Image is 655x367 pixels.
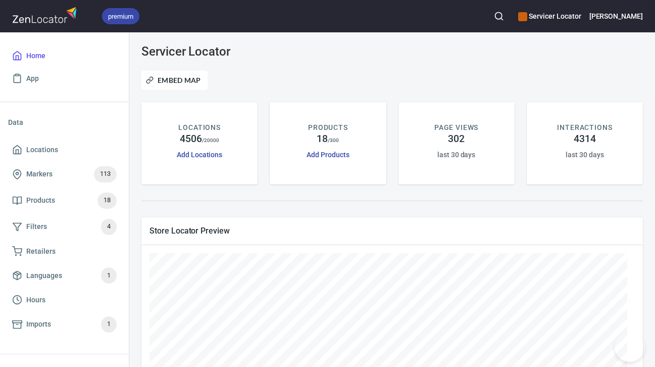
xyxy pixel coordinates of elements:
span: App [26,72,39,85]
h6: [PERSON_NAME] [589,11,643,22]
h4: 4506 [180,133,202,145]
li: Data [8,110,121,134]
span: Retailers [26,245,56,258]
h4: 302 [448,133,465,145]
p: PRODUCTS [308,122,348,133]
button: [PERSON_NAME] [589,5,643,27]
button: Embed Map [141,71,208,90]
span: 4 [101,221,117,233]
img: zenlocator [12,4,80,26]
a: Imports1 [8,311,121,338]
p: / 300 [328,136,339,144]
button: Search [488,5,510,27]
p: / 20000 [202,136,220,144]
h6: last 30 days [566,149,603,160]
a: Add Products [307,151,349,159]
h6: last 30 days [437,149,475,160]
a: Products18 [8,188,121,214]
a: App [8,67,121,90]
span: Home [26,50,45,62]
p: PAGE VIEWS [434,122,478,133]
a: Retailers [8,240,121,263]
div: Manage your apps [518,5,581,27]
span: Markers [26,168,53,180]
iframe: Help Scout Beacon - Open [615,332,645,362]
span: 1 [101,270,117,282]
p: INTERACTIONS [557,122,612,133]
a: Locations [8,139,121,161]
a: Add Locations [177,151,222,159]
a: Filters4 [8,214,121,240]
button: color-CE600E [518,12,527,21]
h4: 4314 [574,133,596,145]
p: LOCATIONS [178,122,220,133]
span: Locations [26,144,58,156]
div: premium [102,8,139,24]
span: premium [102,11,139,22]
h4: 18 [317,133,328,145]
span: 1 [101,318,117,330]
span: Embed Map [148,74,201,86]
span: Imports [26,318,51,331]
a: Home [8,44,121,67]
span: 18 [97,195,117,206]
span: Products [26,194,55,207]
span: Languages [26,269,62,282]
a: Hours [8,289,121,311]
a: Markers113 [8,161,121,188]
span: Filters [26,220,47,233]
span: 113 [94,168,117,180]
span: Store Locator Preview [149,225,635,236]
h6: Servicer Locator [518,11,581,22]
h3: Servicer Locator [141,44,300,59]
a: Languages1 [8,262,121,289]
span: Hours [26,294,45,306]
